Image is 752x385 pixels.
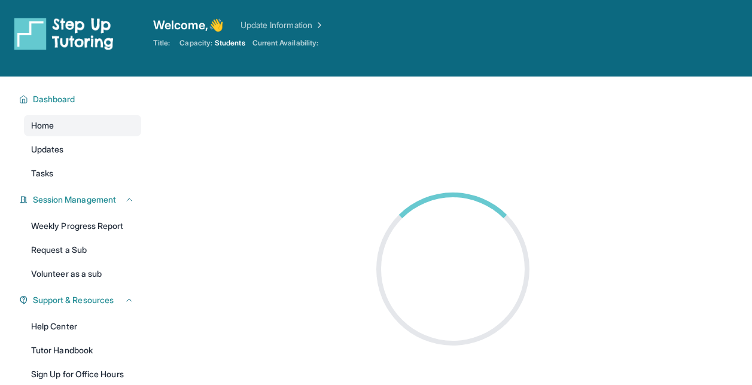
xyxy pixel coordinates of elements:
span: Updates [31,143,64,155]
button: Session Management [28,194,134,206]
span: Dashboard [33,93,75,105]
a: Volunteer as a sub [24,263,141,285]
span: Home [31,120,54,132]
a: Tutor Handbook [24,340,141,361]
a: Update Information [240,19,324,31]
span: Capacity: [179,38,212,48]
span: Title: [153,38,170,48]
img: logo [14,17,114,50]
a: Updates [24,139,141,160]
img: Chevron Right [312,19,324,31]
a: Home [24,115,141,136]
span: Support & Resources [33,294,114,306]
span: Students [215,38,245,48]
a: Request a Sub [24,239,141,261]
button: Support & Resources [28,294,134,306]
a: Help Center [24,316,141,337]
span: Welcome, 👋 [153,17,224,33]
button: Dashboard [28,93,134,105]
a: Tasks [24,163,141,184]
a: Weekly Progress Report [24,215,141,237]
a: Sign Up for Office Hours [24,363,141,385]
span: Tasks [31,167,53,179]
span: Current Availability: [252,38,318,48]
span: Session Management [33,194,116,206]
